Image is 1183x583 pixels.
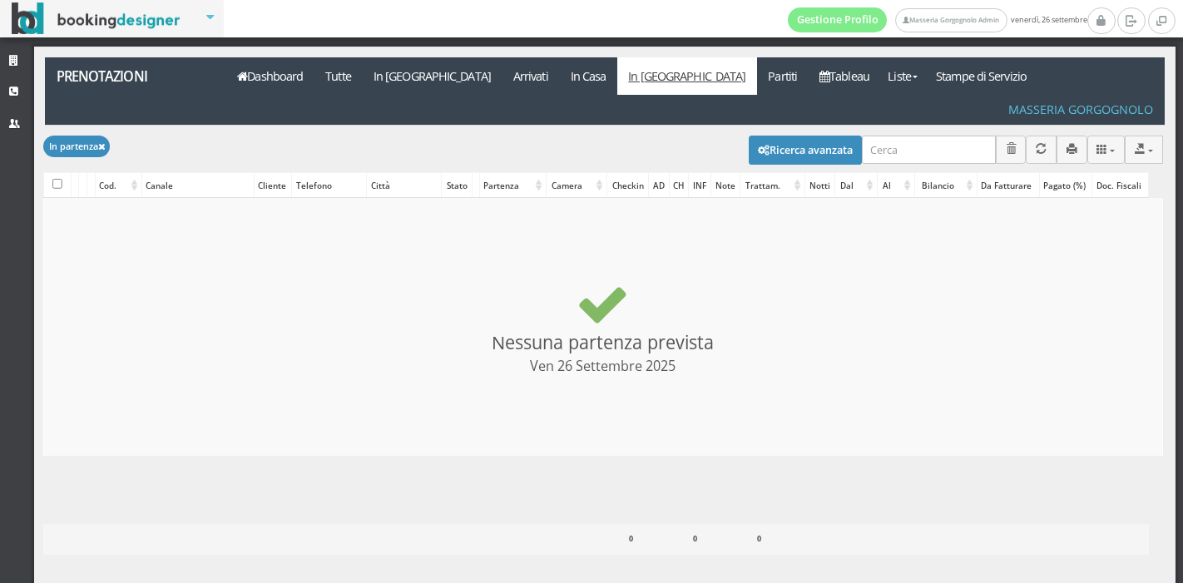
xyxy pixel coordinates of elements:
[607,174,648,197] div: Checkin
[805,174,834,197] div: Notti
[292,174,366,197] div: Telefono
[670,174,688,197] div: CH
[689,174,710,197] div: INF
[862,136,996,163] input: Cerca
[835,174,877,197] div: Dal
[757,57,809,95] a: Partiti
[362,57,502,95] a: In [GEOGRAPHIC_DATA]
[925,57,1038,95] a: Stampe di Servizio
[915,174,977,197] div: Bilancio
[50,203,1156,450] h3: Nessuna partenza prevista
[43,136,110,156] button: In partenza
[878,174,914,197] div: Al
[45,57,217,95] a: Prenotazioni
[255,174,292,197] div: Cliente
[314,57,363,95] a: Tutte
[649,174,669,197] div: AD
[617,57,757,95] a: In [GEOGRAPHIC_DATA]
[693,533,697,544] b: 0
[978,174,1038,197] div: Da Fatturare
[442,174,471,197] div: Stato
[226,57,314,95] a: Dashboard
[367,174,441,197] div: Città
[559,57,617,95] a: In Casa
[749,136,862,164] button: Ricerca avanzata
[809,57,881,95] a: Tableau
[629,533,633,544] b: 0
[1008,102,1153,116] h4: Masseria Gorgognolo
[12,2,181,35] img: BookingDesigner.com
[788,7,1087,32] span: venerdì, 26 settembre
[1092,174,1147,197] div: Doc. Fiscali
[1040,174,1092,197] div: Pagato (%)
[788,7,888,32] a: Gestione Profilo
[895,8,1007,32] a: Masseria Gorgognolo Admin
[502,57,559,95] a: Arrivati
[530,357,676,375] small: Ven 26 Settembre 2025
[740,174,805,197] div: Trattam.
[1125,136,1163,163] button: Export
[480,174,546,197] div: Partenza
[711,174,740,197] div: Note
[142,174,254,197] div: Canale
[96,174,141,197] div: Cod.
[880,57,924,95] a: Liste
[1026,136,1057,163] button: Aggiorna
[547,174,606,197] div: Camera
[757,533,761,544] b: 0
